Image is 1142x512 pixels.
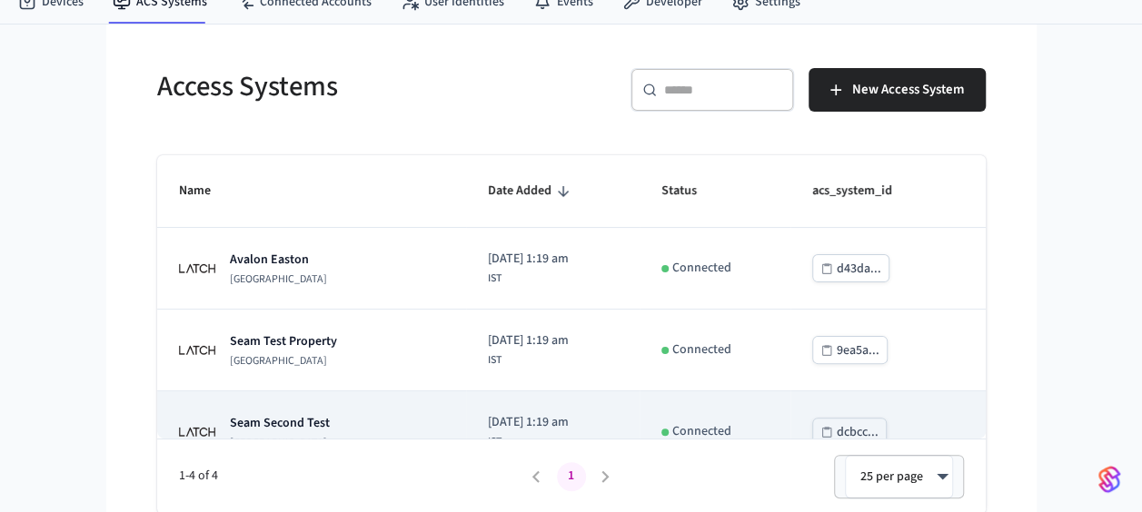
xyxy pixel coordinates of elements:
span: New Access System [852,78,964,102]
div: 9ea5a... [837,340,879,362]
span: Name [179,177,234,205]
div: d43da... [837,258,881,281]
img: Latch Building Logo [179,414,215,450]
p: Seam Test Property [230,332,337,350]
div: 25 per page [845,455,953,498]
p: Connected [672,259,731,278]
button: New Access System [809,68,986,112]
button: page 1 [557,462,586,491]
button: 9ea5a... [812,336,888,364]
img: SeamLogoGradient.69752ec5.svg [1098,465,1120,494]
img: Latch Building Logo [179,251,215,287]
span: acs_system_id [812,177,916,205]
span: IST [488,352,501,369]
span: Date Added [488,177,575,205]
span: IST [488,271,501,287]
div: dcbcc... [837,421,879,444]
img: Latch Building Logo [179,332,215,369]
p: [GEOGRAPHIC_DATA] [230,272,327,287]
p: [GEOGRAPHIC_DATA] [230,354,337,369]
p: Seam Second Test [230,414,330,432]
span: [DATE] 1:19 am [488,413,569,432]
p: Connected [672,422,731,441]
span: 1-4 of 4 [179,467,520,486]
span: [DATE] 1:19 am [488,331,569,350]
div: Asia/Calcutta [488,331,569,369]
nav: pagination navigation [520,462,623,491]
button: dcbcc... [812,418,887,446]
p: Connected [672,340,731,359]
p: [GEOGRAPHIC_DATA] [230,436,330,450]
span: [DATE] 1:19 am [488,250,569,269]
span: Status [661,177,720,205]
span: IST [488,434,501,450]
div: Asia/Calcutta [488,250,569,287]
h5: Access Systems [157,68,561,105]
div: Asia/Calcutta [488,413,569,450]
button: d43da... [812,254,889,282]
p: Avalon Easton [230,251,327,269]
